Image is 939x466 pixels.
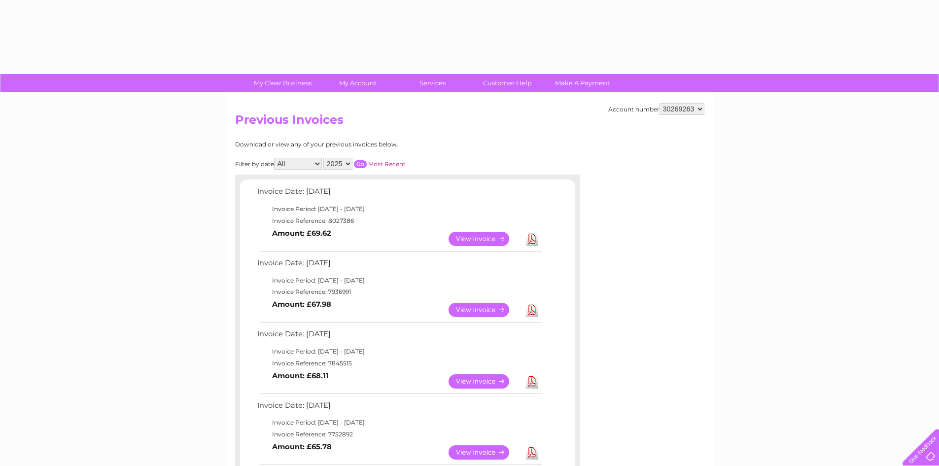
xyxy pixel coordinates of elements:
[255,275,543,287] td: Invoice Period: [DATE] - [DATE]
[449,303,521,317] a: View
[255,358,543,369] td: Invoice Reference: 7845515
[255,327,543,346] td: Invoice Date: [DATE]
[608,103,704,115] div: Account number
[235,113,704,132] h2: Previous Invoices
[368,160,406,168] a: Most Recent
[255,203,543,215] td: Invoice Period: [DATE] - [DATE]
[272,300,331,309] b: Amount: £67.98
[467,74,548,92] a: Customer Help
[255,256,543,275] td: Invoice Date: [DATE]
[449,374,521,389] a: View
[235,158,494,170] div: Filter by date
[526,232,538,246] a: Download
[392,74,473,92] a: Services
[449,445,521,460] a: View
[272,371,329,380] b: Amount: £68.11
[542,74,623,92] a: Make A Payment
[255,417,543,429] td: Invoice Period: [DATE] - [DATE]
[449,232,521,246] a: View
[242,74,323,92] a: My Clear Business
[255,429,543,440] td: Invoice Reference: 7752892
[526,445,538,460] a: Download
[272,442,332,451] b: Amount: £65.78
[272,229,331,238] b: Amount: £69.62
[255,215,543,227] td: Invoice Reference: 8027386
[255,399,543,417] td: Invoice Date: [DATE]
[255,286,543,298] td: Invoice Reference: 7936991
[235,141,494,148] div: Download or view any of your previous invoices below.
[526,303,538,317] a: Download
[255,185,543,203] td: Invoice Date: [DATE]
[317,74,398,92] a: My Account
[255,346,543,358] td: Invoice Period: [DATE] - [DATE]
[526,374,538,389] a: Download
